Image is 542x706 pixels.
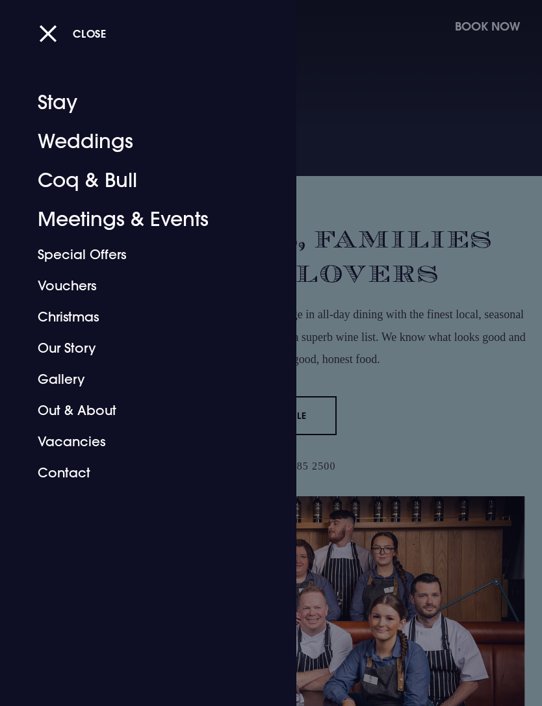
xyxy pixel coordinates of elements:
[38,83,243,122] a: Stay
[38,333,243,364] a: Our Story
[38,457,243,488] a: Contact
[38,364,243,395] a: Gallery
[38,161,243,200] a: Coq & Bull
[38,301,243,333] a: Christmas
[38,426,243,457] a: Vacancies
[38,239,243,270] a: Special Offers
[38,395,243,426] a: Out & About
[38,122,243,161] a: Weddings
[38,270,243,301] a: Vouchers
[73,27,107,40] span: Close
[39,20,107,47] button: Close
[38,200,243,239] a: Meetings & Events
